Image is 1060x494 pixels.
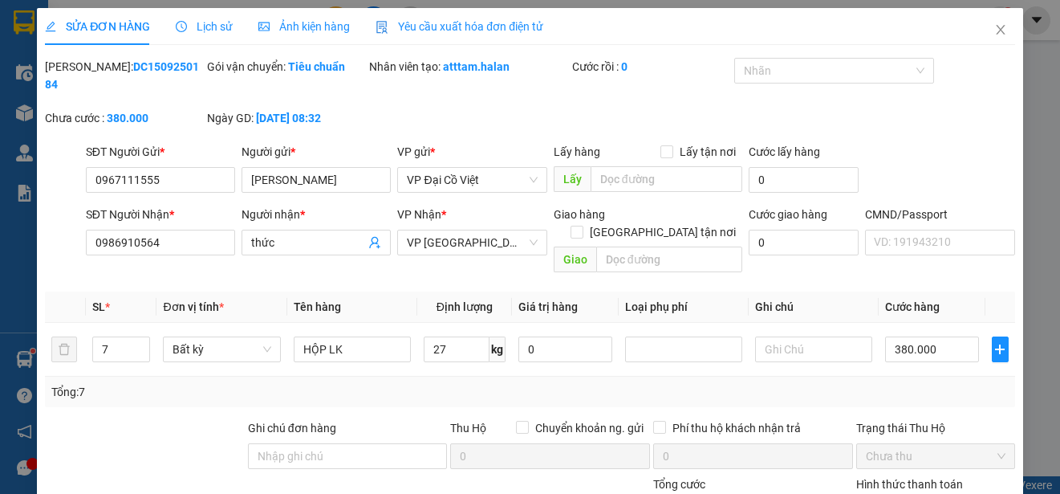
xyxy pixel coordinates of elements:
div: Chưa cước : [45,109,204,127]
span: user-add [368,236,381,249]
label: Ghi chú đơn hàng [248,422,336,435]
div: Tổng: 7 [51,383,410,401]
span: Chưa thu [866,444,1005,468]
input: Dọc đường [591,166,742,192]
span: VP Bắc Sơn [407,231,537,255]
span: close [994,23,1007,36]
span: Giao hàng [554,208,605,221]
span: picture [258,21,270,32]
span: clock-circle [176,21,187,32]
span: Phí thu hộ khách nhận trả [666,419,807,437]
input: Ghi Chú [755,337,872,362]
button: delete [51,337,77,362]
input: Dọc đường [596,247,742,272]
b: 0 [621,60,627,73]
div: Trạng thái Thu Hộ [856,419,1015,437]
span: Thu Hộ [450,422,486,435]
div: Ngày GD: [207,109,366,127]
span: Lấy [554,166,591,192]
div: SĐT Người Nhận [86,206,235,223]
span: Lịch sử [176,20,233,33]
div: Người nhận [242,206,391,223]
div: Cước rồi : [572,58,731,76]
span: Lấy tận nơi [673,143,742,161]
span: SỬA ĐƠN HÀNG [45,20,150,33]
span: [GEOGRAPHIC_DATA] tận nơi [583,223,742,241]
div: SĐT Người Gửi [86,143,235,161]
div: [PERSON_NAME]: [45,58,204,93]
input: Cước giao hàng [749,230,859,255]
div: Người gửi [242,143,391,161]
input: VD: Bàn, Ghế [294,337,411,362]
span: SL [92,300,105,313]
b: atttam.halan [443,60,510,73]
span: Bất kỳ [173,337,270,361]
th: Loại phụ phí [619,292,749,323]
input: Cước lấy hàng [749,167,859,193]
span: Giá trị hàng [518,300,578,313]
span: Lấy hàng [554,145,600,158]
span: Đơn vị tính [163,300,223,313]
span: VP Đại Cồ Việt [407,168,537,192]
span: Tên hàng [294,300,341,313]
label: Cước lấy hàng [749,145,820,158]
span: plus [993,343,1008,356]
b: [DATE] 08:32 [256,112,321,125]
span: Ảnh kiện hàng [258,20,350,33]
img: icon [376,21,388,34]
div: VP gửi [397,143,546,161]
span: Giao [554,247,596,272]
span: edit [45,21,56,32]
b: Tiêu chuẩn [288,60,345,73]
span: kg [489,337,506,362]
div: Nhân viên tạo: [369,58,569,76]
div: CMND/Passport [865,206,1014,223]
span: Định lượng [437,300,493,313]
span: Tổng cước [653,478,705,491]
input: Ghi chú đơn hàng [248,443,448,469]
label: Cước giao hàng [749,208,827,221]
button: Close [978,8,1023,53]
button: plus [992,337,1009,362]
b: 380.000 [107,112,148,125]
span: Yêu cầu xuất hóa đơn điện tử [376,20,543,33]
label: Hình thức thanh toán [856,478,963,491]
span: Cước hàng [885,300,940,313]
span: VP Nhận [397,208,441,221]
span: Chuyển khoản ng. gửi [529,419,650,437]
th: Ghi chú [749,292,879,323]
div: Gói vận chuyển: [207,58,366,76]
